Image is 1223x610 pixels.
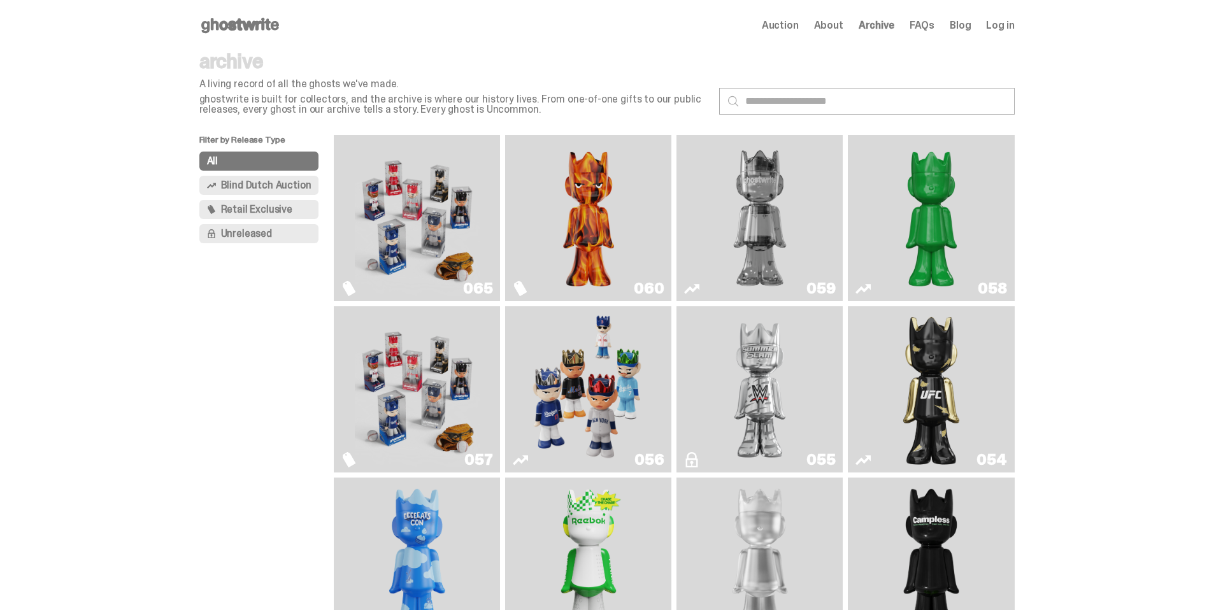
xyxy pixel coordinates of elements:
span: Blind Dutch Auction [221,180,311,190]
a: Auction [762,20,799,31]
p: Filter by Release Type [199,135,334,152]
button: Retail Exclusive [199,200,319,219]
span: All [207,156,218,166]
img: I Was There SummerSlam [697,311,822,467]
a: Schrödinger's ghost: Sunday Green [855,140,1006,296]
div: 056 [634,452,664,467]
div: 059 [806,281,835,296]
a: Ruby [855,311,1006,467]
span: Unreleased [221,229,272,239]
div: 065 [463,281,492,296]
a: About [814,20,843,31]
a: Log in [986,20,1014,31]
div: 055 [806,452,835,467]
img: Game Face (2025) [355,140,480,296]
p: ghostwrite is built for collectors, and the archive is where our history lives. From one-of-one g... [199,94,709,115]
img: Always On Fire [526,140,651,296]
button: Blind Dutch Auction [199,176,319,195]
img: Ruby [898,311,965,467]
a: Game Face (2025) [341,311,492,467]
a: Game Face (2025) [513,311,664,467]
img: Game Face (2025) [526,311,651,467]
div: 057 [464,452,492,467]
div: 058 [978,281,1006,296]
img: Schrödinger's ghost: Sunday Green [869,140,994,296]
a: Always On Fire [513,140,664,296]
img: Game Face (2025) [355,311,480,467]
span: Retail Exclusive [221,204,292,215]
a: Blog [950,20,971,31]
a: Game Face (2025) [341,140,492,296]
button: Unreleased [199,224,319,243]
p: archive [199,51,709,71]
div: 060 [634,281,664,296]
a: Archive [859,20,894,31]
p: A living record of all the ghosts we've made. [199,79,709,89]
div: 054 [976,452,1006,467]
a: I Was There SummerSlam [684,311,835,467]
a: Two [684,140,835,296]
button: All [199,152,319,171]
img: Two [697,140,822,296]
a: FAQs [910,20,934,31]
